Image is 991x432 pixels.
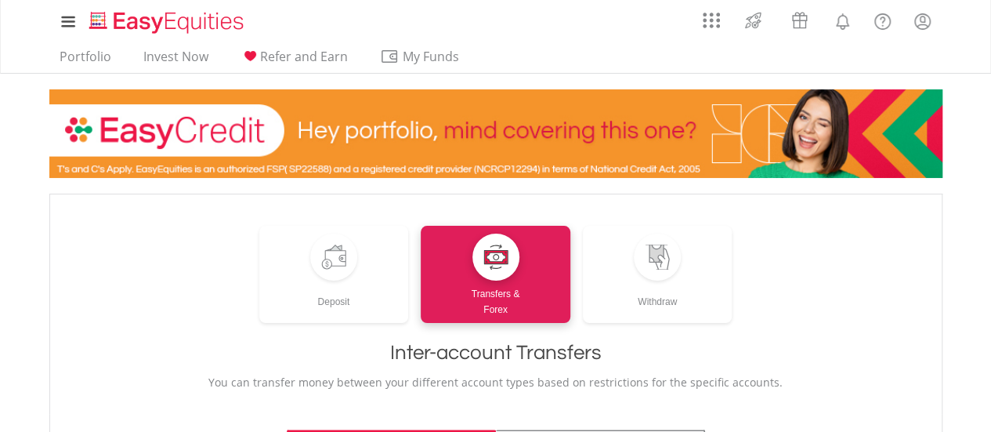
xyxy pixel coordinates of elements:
a: FAQ's and Support [863,4,902,35]
a: Vouchers [776,4,823,33]
div: Withdraw [583,281,732,310]
img: vouchers-v2.svg [787,8,812,33]
div: Transfers & Forex [421,281,570,318]
a: Home page [83,4,250,35]
div: Deposit [259,281,409,310]
a: Deposit [259,226,409,323]
img: EasyCredit Promotion Banner [49,89,942,178]
a: Invest Now [137,49,215,73]
a: Notifications [823,4,863,35]
span: Refer and Earn [260,48,348,65]
img: grid-menu-icon.svg [703,12,720,29]
img: EasyEquities_Logo.png [86,9,250,35]
img: thrive-v2.svg [740,8,766,33]
a: Transfers &Forex [421,226,570,323]
a: AppsGrid [693,4,730,29]
a: Portfolio [53,49,118,73]
p: You can transfer money between your different account types based on restrictions for the specifi... [66,375,926,390]
span: My Funds [380,46,483,67]
a: Withdraw [583,226,732,323]
a: My Profile [902,4,942,38]
h1: Inter-account Transfers [66,339,926,367]
a: Refer and Earn [234,49,354,73]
